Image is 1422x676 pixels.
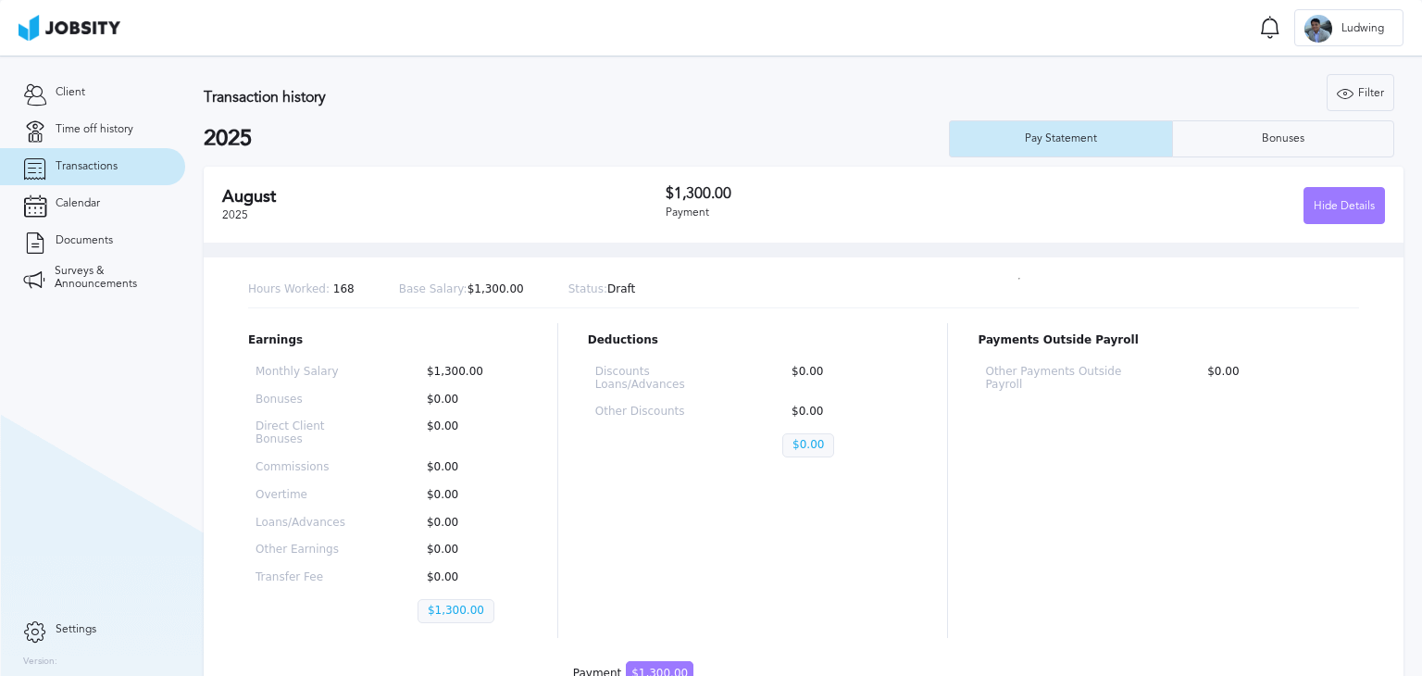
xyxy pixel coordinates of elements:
p: $0.00 [418,517,520,530]
p: Bonuses [256,394,358,407]
p: $1,300.00 [399,283,524,296]
p: $1,300.00 [418,366,520,379]
h3: $1,300.00 [666,185,1026,202]
span: Documents [56,234,113,247]
p: $0.00 [782,406,910,419]
p: $0.00 [1198,366,1352,392]
div: Payment [666,207,1026,219]
div: L [1304,15,1332,43]
span: Time off history [56,123,133,136]
div: Hide Details [1304,188,1384,225]
span: Calendar [56,197,100,210]
p: $0.00 [418,394,520,407]
h3: Transaction history [204,89,854,106]
p: $0.00 [782,433,834,457]
p: $0.00 [418,461,520,474]
p: $0.00 [418,420,520,446]
div: Pay Statement [1016,132,1106,145]
span: Base Salary: [399,282,468,295]
span: Ludwing [1332,22,1393,35]
p: $0.00 [782,366,910,392]
p: $0.00 [418,544,520,557]
label: Version: [23,657,57,668]
p: Commissions [256,461,358,474]
span: Client [56,86,85,99]
div: Filter [1328,75,1393,112]
img: ab4bad089aa723f57921c736e9817d99.png [19,15,120,41]
span: Surveys & Announcements [55,265,162,291]
p: Draft [568,283,636,296]
p: Other Earnings [256,544,358,557]
p: Deductions [588,334,918,347]
div: Bonuses [1253,132,1314,145]
p: Payments Outside Payroll [978,334,1359,347]
button: Bonuses [1172,120,1395,157]
p: Overtime [256,489,358,502]
p: $0.00 [418,571,520,584]
span: 2025 [222,208,248,221]
button: LLudwing [1294,9,1403,46]
p: Loans/Advances [256,517,358,530]
p: $0.00 [418,489,520,502]
p: Direct Client Bonuses [256,420,358,446]
button: Hide Details [1303,187,1385,224]
h2: August [222,187,666,207]
p: Monthly Salary [256,366,358,379]
span: Settings [56,623,96,636]
button: Filter [1327,74,1394,111]
h2: 2025 [204,126,949,152]
span: Hours Worked: [248,282,330,295]
p: Transfer Fee [256,571,358,584]
span: Status: [568,282,607,295]
p: Discounts Loans/Advances [595,366,723,392]
p: Other Payments Outside Payroll [985,366,1139,392]
p: 168 [248,283,355,296]
button: Pay Statement [949,120,1172,157]
p: Other Discounts [595,406,723,419]
p: Earnings [248,334,528,347]
span: Transactions [56,160,118,173]
p: $1,300.00 [418,599,494,623]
